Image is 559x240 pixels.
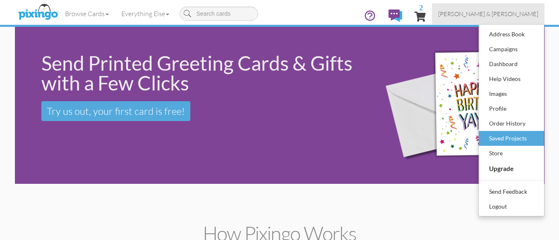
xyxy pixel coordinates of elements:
[41,53,361,93] div: Send Printed Greeting Cards & Gifts with a Few Clicks
[479,161,544,176] a: Upgrade
[479,101,544,116] a: Profile
[487,200,536,213] div: Logout
[479,71,544,86] a: Help Videos
[432,3,545,24] a: [PERSON_NAME] & [PERSON_NAME]
[487,132,536,145] div: Saved Projects
[415,3,426,28] a: 2
[479,57,544,71] a: Dashboard
[487,88,536,100] div: Images
[47,105,185,117] span: Try us out, your first card is free!
[41,101,190,121] a: Try us out, your first card is free!
[115,3,175,24] a: Everything Else
[487,58,536,70] div: Dashboard
[479,146,544,161] a: Store
[487,185,536,198] div: Send Feedback
[16,2,60,23] img: pixingo logo
[479,184,544,199] a: Send Feedback
[372,29,542,182] img: 942c5090-71ba-4bfc-9a92-ca782dcda692.png
[487,162,536,175] div: Upgrade
[479,199,544,214] a: Logout
[180,7,258,21] input: Search cards
[389,10,402,22] img: comments.svg
[59,3,115,24] a: Browse Cards
[487,102,536,115] div: Profile
[487,73,536,85] div: Help Videos
[479,42,544,57] a: Campaigns
[479,27,544,42] a: Address Book
[487,43,536,55] div: Campaigns
[438,10,538,17] span: [PERSON_NAME] & [PERSON_NAME]
[487,117,536,130] div: Order History
[487,28,536,40] div: Address Book
[479,131,544,146] a: Saved Projects
[479,116,544,131] a: Order History
[419,3,423,11] span: 2
[487,147,536,159] div: Store
[479,86,544,101] a: Images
